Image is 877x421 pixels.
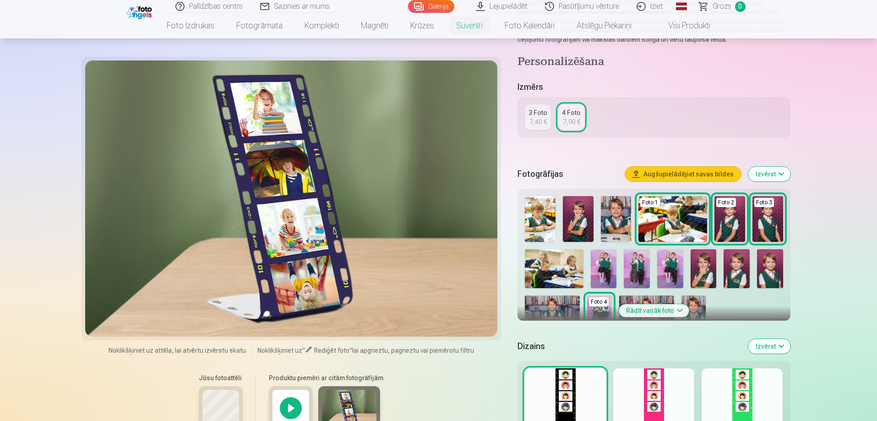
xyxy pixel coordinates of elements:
a: Suvenīri [445,13,494,38]
h4: Personalizēšana [517,55,790,70]
h5: Izmērs [517,81,790,93]
span: Rediģēt foto [314,347,349,354]
h6: Produktu piemēri ar citām fotogrāfijām [265,373,384,383]
a: Magnēti [350,13,399,38]
span: Grozs [713,1,731,12]
a: Atslēgu piekariņi [566,13,643,38]
div: Foto 1 [640,198,660,207]
div: 7,90 € [563,117,580,126]
button: Izvērst [748,339,790,354]
a: Krūzes [399,13,445,38]
a: Fotogrāmata [225,13,294,38]
span: " [302,347,305,354]
img: /fa1 [126,4,154,19]
a: Foto kalendāri [494,13,566,38]
div: 7,40 € [529,117,547,126]
a: Komplekti [294,13,350,38]
a: Foto izdrukas [156,13,225,38]
div: 4 Foto [562,108,581,117]
div: Foto 4 [589,297,609,306]
div: 3 Foto [528,108,547,117]
button: Rādīt vairāk foto [619,304,689,317]
span: " [349,347,352,354]
span: lai apgrieztu, pagrieztu vai piemērotu filtru [352,347,474,354]
a: Visi produkti [643,13,721,38]
div: Foto 2 [716,198,736,207]
span: 0 [735,1,746,12]
a: 3 Foto7,40 € [525,104,551,130]
button: Augšupielādējiet savas bildes [625,167,741,181]
h5: Fotogrāfijas [517,168,617,180]
h5: Dizains [517,340,741,353]
a: 4 Foto7,90 € [558,104,584,130]
h6: Jūsu fotoattēli [199,373,243,383]
div: Foto 3 [754,198,774,207]
button: Izvērst [748,167,790,181]
span: Noklikšķiniet uz attēla, lai atvērtu izvērstu skatu [109,346,246,355]
span: Noklikšķiniet uz [257,347,302,354]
